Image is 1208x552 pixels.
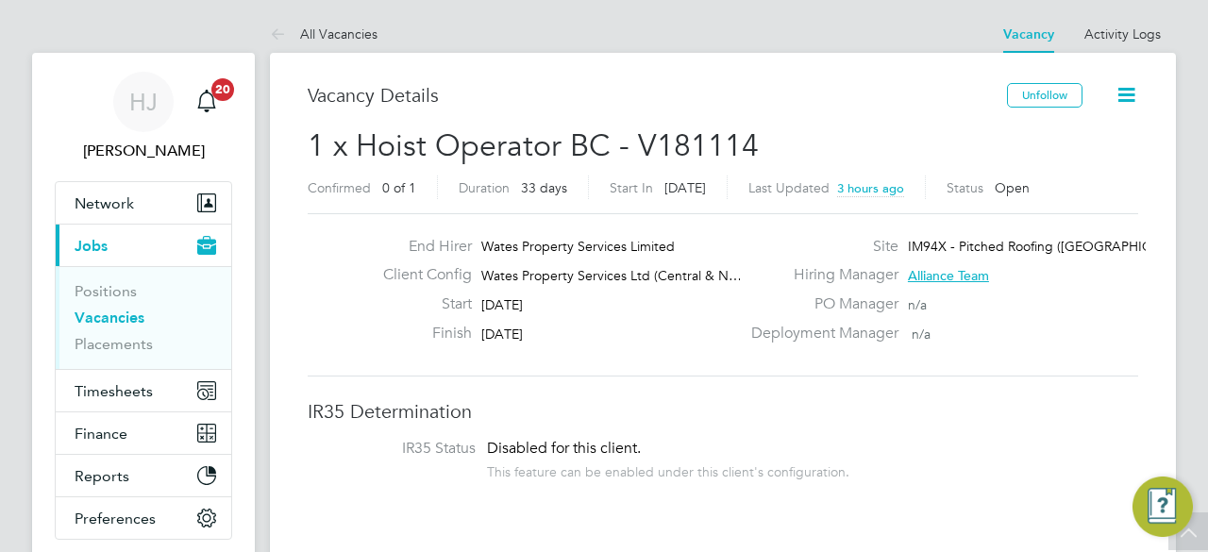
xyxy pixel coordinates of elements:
label: Site [740,237,898,257]
a: Placements [75,335,153,353]
label: Client Config [368,265,472,285]
span: Timesheets [75,382,153,400]
a: 20 [188,72,226,132]
span: Wates Property Services Limited [481,238,675,255]
label: End Hirer [368,237,472,257]
span: 1 x Hoist Operator BC - V181114 [308,127,759,164]
label: IR35 Status [327,439,476,459]
span: Finance [75,425,127,443]
label: PO Manager [740,294,898,314]
label: Confirmed [308,179,371,196]
span: Jobs [75,237,108,255]
a: Vacancies [75,309,144,326]
button: Reports [56,455,231,496]
a: HJ[PERSON_NAME] [55,72,232,162]
a: Positions [75,282,137,300]
span: Wates Property Services Ltd (Central & N… [481,267,742,284]
span: n/a [912,326,931,343]
button: Timesheets [56,370,231,411]
span: Holly Jones [55,140,232,162]
button: Network [56,182,231,224]
span: [DATE] [481,296,523,313]
label: Deployment Manager [740,324,898,343]
a: Vacancy [1003,26,1054,42]
span: Open [995,179,1030,196]
span: 3 hours ago [837,180,904,196]
div: Jobs [56,266,231,369]
span: Network [75,194,134,212]
span: 33 days [521,179,567,196]
span: [DATE] [664,179,706,196]
div: This feature can be enabled under this client's configuration. [487,459,849,480]
label: Last Updated [748,179,830,196]
span: n/a [908,296,927,313]
span: Alliance Team [908,267,989,284]
button: Engage Resource Center [1132,477,1193,537]
button: Unfollow [1007,83,1082,108]
button: Finance [56,412,231,454]
label: Duration [459,179,510,196]
a: Activity Logs [1084,25,1161,42]
span: 20 [211,78,234,101]
label: Start [368,294,472,314]
button: Preferences [56,497,231,539]
label: Finish [368,324,472,343]
label: Status [947,179,983,196]
h3: Vacancy Details [308,83,1007,108]
label: Start In [610,179,653,196]
a: All Vacancies [270,25,377,42]
span: Preferences [75,510,156,527]
h3: IR35 Determination [308,399,1138,424]
span: HJ [129,90,158,114]
span: [DATE] [481,326,523,343]
label: Hiring Manager [740,265,898,285]
button: Jobs [56,225,231,266]
span: Reports [75,467,129,485]
span: 0 of 1 [382,179,416,196]
span: Disabled for this client. [487,439,641,458]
